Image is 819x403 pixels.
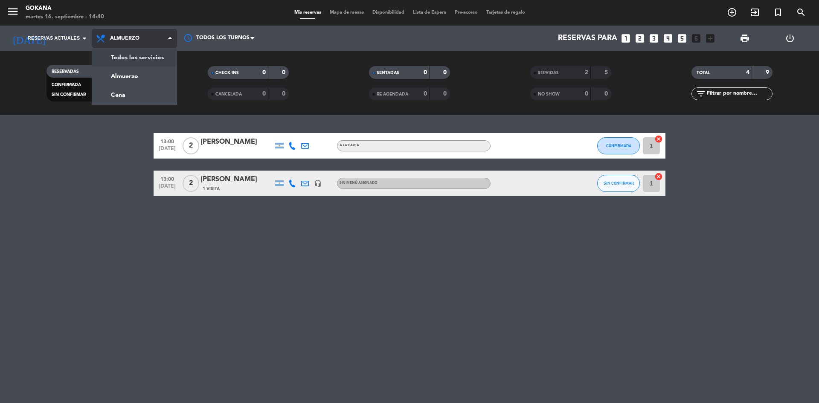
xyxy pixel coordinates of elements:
[705,33,716,44] i: add_box
[740,33,750,43] span: print
[215,92,242,96] span: CANCELADA
[443,91,448,97] strong: 0
[52,93,86,97] span: SIN CONFIRMAR
[424,70,427,75] strong: 0
[92,48,177,67] a: Todos los servicios
[28,35,80,42] span: Reservas actuales
[604,181,634,186] span: SIN CONFIRMAR
[424,91,427,97] strong: 0
[262,91,266,97] strong: 0
[654,172,663,181] i: cancel
[691,33,702,44] i: looks_6
[325,10,368,15] span: Mapa de mesas
[377,71,399,75] span: SENTADAS
[340,181,378,185] span: Sin menú asignado
[620,33,631,44] i: looks_one
[6,5,19,21] button: menu
[92,67,177,86] a: Almuerzo
[314,180,322,187] i: headset_mic
[368,10,409,15] span: Disponibilidad
[183,137,199,154] span: 2
[215,71,239,75] span: CHECK INS
[183,175,199,192] span: 2
[6,5,19,18] i: menu
[606,143,631,148] span: CONFIRMADA
[200,174,273,185] div: [PERSON_NAME]
[597,137,640,154] button: CONFIRMADA
[92,86,177,104] a: Cena
[52,83,81,87] span: CONFIRMADA
[26,4,104,13] div: GOKANA
[203,186,220,192] span: 1 Visita
[662,33,674,44] i: looks_4
[785,33,795,43] i: power_settings_new
[157,146,178,156] span: [DATE]
[110,35,139,41] span: Almuerzo
[200,136,273,148] div: [PERSON_NAME]
[157,183,178,193] span: [DATE]
[697,71,710,75] span: TOTAL
[262,70,266,75] strong: 0
[766,70,771,75] strong: 9
[290,10,325,15] span: Mis reservas
[773,7,783,17] i: turned_in_not
[727,7,737,17] i: add_circle_outline
[157,174,178,183] span: 13:00
[282,70,287,75] strong: 0
[538,92,560,96] span: NO SHOW
[585,91,588,97] strong: 0
[585,70,588,75] strong: 2
[26,13,104,21] div: martes 16. septiembre - 14:40
[443,70,448,75] strong: 0
[558,34,617,43] span: Reservas para
[482,10,529,15] span: Tarjetas de regalo
[767,26,813,51] div: LOG OUT
[677,33,688,44] i: looks_5
[597,175,640,192] button: SIN CONFIRMAR
[340,144,359,147] span: A LA CARTA
[6,29,52,48] i: [DATE]
[52,70,79,74] span: RESERVADAS
[282,91,287,97] strong: 0
[706,89,772,99] input: Filtrar por nombre...
[604,91,610,97] strong: 0
[746,70,749,75] strong: 4
[157,136,178,146] span: 13:00
[409,10,450,15] span: Lista de Espera
[750,7,760,17] i: exit_to_app
[654,135,663,143] i: cancel
[450,10,482,15] span: Pre-acceso
[538,71,559,75] span: SERVIDAS
[696,89,706,99] i: filter_list
[377,92,408,96] span: RE AGENDADA
[634,33,645,44] i: looks_two
[796,7,806,17] i: search
[79,33,90,43] i: arrow_drop_down
[648,33,659,44] i: looks_3
[604,70,610,75] strong: 5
